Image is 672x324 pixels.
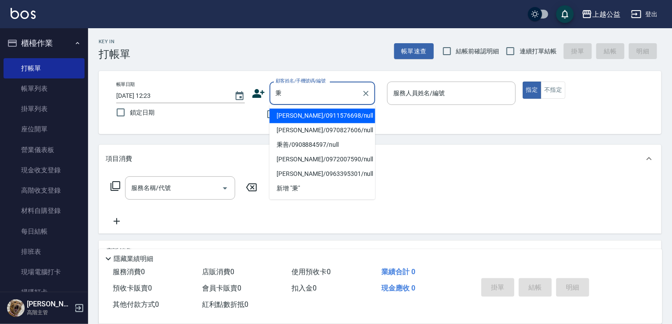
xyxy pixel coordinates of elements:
button: 帳單速查 [394,43,434,60]
div: 店販銷售 [99,241,661,262]
span: 業績合計 0 [381,268,415,276]
p: 店販銷售 [106,247,132,256]
span: 扣入金 0 [292,284,317,292]
li: [PERSON_NAME]/0911576698/null [270,108,375,123]
span: 鎖定日期 [130,108,155,117]
a: 每日結帳 [4,221,85,242]
p: 項目消費 [106,154,132,164]
button: 不指定 [541,82,565,99]
img: Logo [11,8,36,19]
a: 打帳單 [4,58,85,78]
li: [PERSON_NAME]/0970827606/null [270,123,375,138]
img: Person [7,299,25,317]
h5: [PERSON_NAME] [27,300,72,309]
h3: 打帳單 [99,48,130,60]
a: 高階收支登錄 [4,180,85,201]
button: Choose date, selected date is 2025-09-07 [229,86,250,107]
button: save [556,5,574,23]
li: 新增 "秉" [270,181,375,196]
span: 店販消費 0 [202,268,234,276]
h2: Key In [99,39,130,45]
label: 帳單日期 [116,81,135,88]
p: 隱藏業績明細 [114,254,153,264]
span: 紅利點數折抵 0 [202,300,248,309]
button: 登出 [628,6,661,22]
button: 櫃檯作業 [4,32,85,55]
input: YYYY/MM/DD hh:mm [116,89,225,103]
li: [PERSON_NAME]/0963395301/null [270,167,375,181]
li: 秉善/0908884597/null [270,138,375,152]
a: 現場電腦打卡 [4,262,85,282]
li: [PERSON_NAME]/0972007590/null [270,152,375,167]
a: 掃碼打卡 [4,282,85,302]
span: 其他付款方式 0 [113,300,159,309]
div: 項目消費 [99,145,661,173]
button: 上越公益 [578,5,624,23]
a: 座位開單 [4,119,85,139]
a: 營業儀表板 [4,140,85,160]
button: Open [218,181,232,195]
a: 掛單列表 [4,99,85,119]
div: 上越公益 [592,9,620,20]
a: 現金收支登錄 [4,160,85,180]
span: 使用預收卡 0 [292,268,331,276]
a: 帳單列表 [4,78,85,99]
a: 材料自購登錄 [4,201,85,221]
button: 指定 [523,82,542,99]
span: 現金應收 0 [381,284,415,292]
span: 連續打單結帳 [520,47,557,56]
a: 排班表 [4,242,85,262]
span: 會員卡販賣 0 [202,284,241,292]
span: 服務消費 0 [113,268,145,276]
label: 顧客姓名/手機號碼/編號 [276,78,326,84]
span: 結帳前確認明細 [456,47,499,56]
p: 高階主管 [27,309,72,317]
button: Clear [360,87,372,100]
span: 預收卡販賣 0 [113,284,152,292]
